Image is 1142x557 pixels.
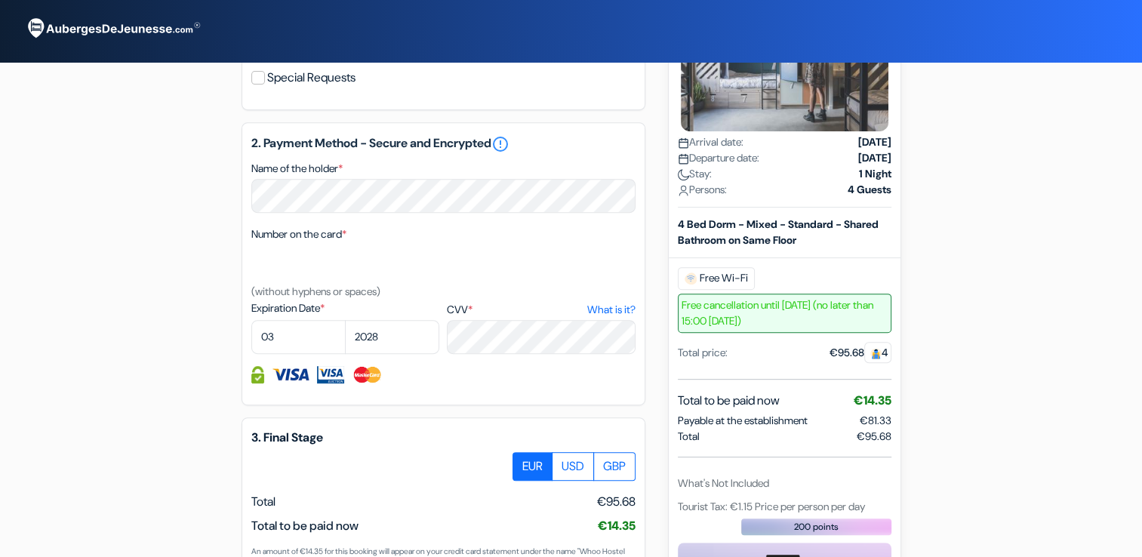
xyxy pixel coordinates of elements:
[18,8,207,49] img: AubergesDeJeunesse.com
[689,135,743,149] font: Arrival date:
[854,392,891,408] span: €14.35
[794,521,839,533] font: 200 points
[678,475,891,491] div: What's Not Included
[272,366,309,383] img: Visa
[678,413,808,429] span: Payable at the establishment
[860,414,891,427] span: €81.33
[678,429,700,445] span: Total
[251,135,491,151] font: 2. Payment Method - Secure and Encrypted
[593,452,636,481] label: GBP
[678,169,689,180] img: moon.svg
[685,272,697,285] img: free_wifi.svg
[689,183,727,196] font: Persons:
[678,217,879,247] b: 4 Bed Dorm - Mixed - Standard - Shared Bathroom on Same Floor
[251,366,264,383] img: Information de carte de crédit entièrement encryptée et sécurisée
[317,366,344,383] img: Visa Electron
[513,452,636,481] div: Basic radio toggle button group
[251,518,359,534] span: Total to be paid now
[678,137,689,149] img: calendar.svg
[689,167,712,180] font: Stay:
[251,285,380,298] small: (without hyphens or spaces)
[586,302,635,318] a: What is it?
[598,518,636,534] span: €14.35
[251,227,342,241] font: Number on the card
[678,500,865,513] span: Tourist Tax: €1.15 Price per person per day
[251,301,320,315] font: Expiration Date
[267,67,356,88] label: Special Requests
[700,271,748,287] font: Free Wi-Fi
[552,452,594,481] label: USD
[513,452,553,481] label: EUR
[689,151,759,165] font: Departure date:
[597,493,636,511] span: €95.68
[858,150,891,166] strong: [DATE]
[251,162,338,175] font: Name of the holder
[447,303,468,316] font: CVV
[858,134,891,150] strong: [DATE]
[678,294,891,333] span: Free cancellation until [DATE] (no later than 15:00 [DATE])
[870,348,882,359] img: guest.svg
[848,182,891,198] strong: 4 Guests
[678,345,728,361] div: Total price:
[830,342,891,363] font: €95.68
[678,392,780,410] span: Total to be paid now
[491,135,509,153] a: error_outline
[864,342,891,363] span: 4
[859,166,891,182] strong: 1 Night
[678,185,689,196] img: user_icon.svg
[857,429,891,445] span: €95.68
[251,430,636,445] h5: 3. Final Stage
[678,153,689,165] img: calendar.svg
[352,366,383,383] img: Master Card
[251,494,275,509] span: Total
